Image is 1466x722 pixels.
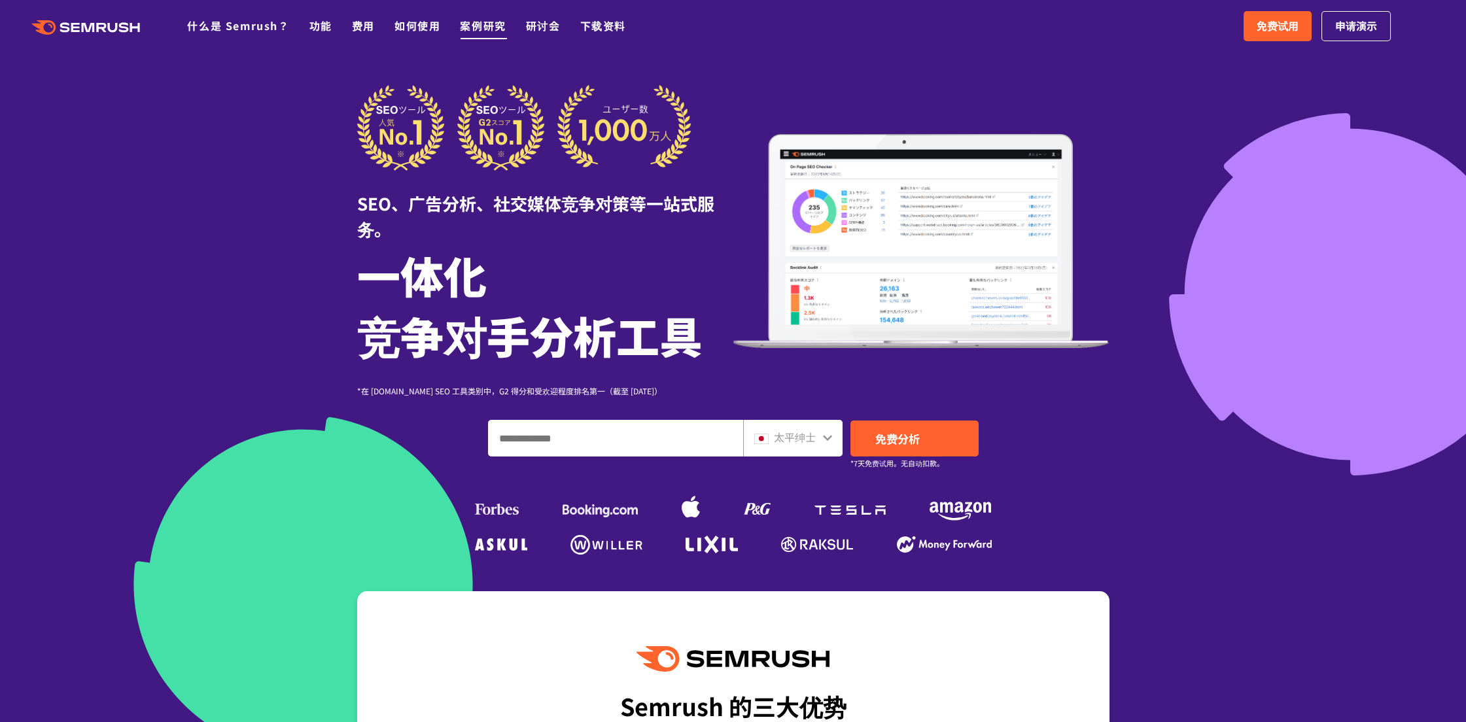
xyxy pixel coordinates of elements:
font: 申请演示 [1335,18,1377,33]
a: 什么是 Semrush？ [187,18,289,33]
font: 竞争对手分析工具 [357,303,703,366]
font: *7天免费试用。无自动扣款。 [850,458,944,468]
font: *在 [DOMAIN_NAME] SEO 工具类别中，G2 得分和受欢迎程度排名第一（截至 [DATE]） [357,385,662,396]
a: 申请演示 [1321,11,1391,41]
a: 免费试用 [1244,11,1312,41]
font: 一体化 [357,243,487,306]
font: SEO、广告分析、社交媒体竞争对策等一站式服务。 [357,191,714,241]
img: Semrush [637,646,829,672]
a: 费用 [352,18,375,33]
a: 免费分析 [850,421,979,456]
input: 输入域名、关键字或 URL [489,421,742,456]
a: 下载资料 [580,18,626,33]
font: 免费分析 [875,430,920,447]
a: 功能 [309,18,332,33]
a: 如何使用 [394,18,440,33]
a: 案例研究 [460,18,506,33]
font: 免费试用 [1257,18,1299,33]
a: 研讨会 [526,18,561,33]
font: 太平绅士 [774,429,816,445]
